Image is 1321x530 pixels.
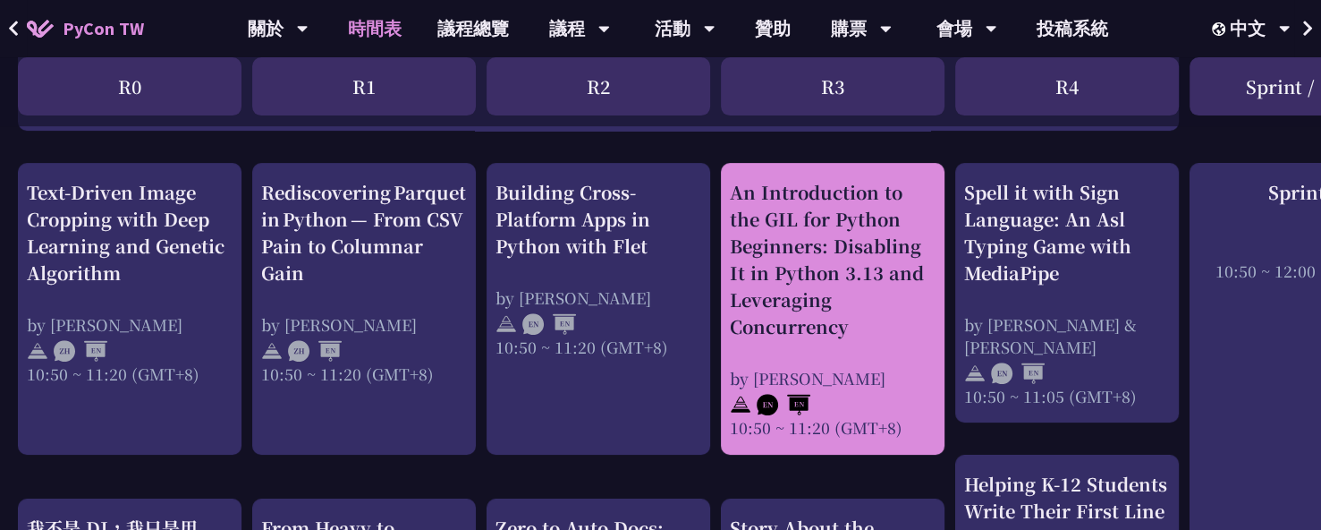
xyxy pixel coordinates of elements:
div: R3 [721,57,944,115]
img: svg+xml;base64,PHN2ZyB4bWxucz0iaHR0cDovL3d3dy53My5vcmcvMjAwMC9zdmciIHdpZHRoPSIyNCIgaGVpZ2h0PSIyNC... [964,363,986,384]
img: ENEN.5a408d1.svg [522,313,576,335]
a: Spell it with Sign Language: An Asl Typing Game with MediaPipe by [PERSON_NAME] & [PERSON_NAME] 1... [964,179,1170,407]
div: by [PERSON_NAME] [495,286,701,309]
a: Text-Driven Image Cropping with Deep Learning and Genetic Algorithm by [PERSON_NAME] 10:50 ~ 11:2... [27,179,233,385]
img: Home icon of PyCon TW 2025 [27,20,54,38]
div: by [PERSON_NAME] [261,313,467,336]
a: Building Cross-Platform Apps in Python with Flet by [PERSON_NAME] 10:50 ~ 11:20 (GMT+8) [495,179,701,358]
div: by [PERSON_NAME] [730,367,936,389]
img: svg+xml;base64,PHN2ZyB4bWxucz0iaHR0cDovL3d3dy53My5vcmcvMjAwMC9zdmciIHdpZHRoPSIyNCIgaGVpZ2h0PSIyNC... [27,340,48,362]
div: by [PERSON_NAME] & [PERSON_NAME] [964,313,1170,358]
img: Locale Icon [1212,22,1230,36]
div: 10:50 ~ 11:20 (GMT+8) [495,336,701,358]
div: 10:50 ~ 11:20 (GMT+8) [261,363,467,385]
div: R2 [487,57,710,115]
img: ZHEN.371966e.svg [288,340,342,362]
div: R1 [252,57,476,115]
div: 10:50 ~ 11:05 (GMT+8) [964,385,1170,407]
a: Rediscovering Parquet in Python — From CSV Pain to Columnar Gain by [PERSON_NAME] 10:50 ~ 11:20 (... [261,179,467,385]
img: svg+xml;base64,PHN2ZyB4bWxucz0iaHR0cDovL3d3dy53My5vcmcvMjAwMC9zdmciIHdpZHRoPSIyNCIgaGVpZ2h0PSIyNC... [495,313,517,335]
a: An Introduction to the GIL for Python Beginners: Disabling It in Python 3.13 and Leveraging Concu... [730,179,936,439]
div: Spell it with Sign Language: An Asl Typing Game with MediaPipe [964,179,1170,286]
img: ZHEN.371966e.svg [54,340,107,362]
div: Text-Driven Image Cropping with Deep Learning and Genetic Algorithm [27,179,233,286]
div: 10:50 ~ 11:20 (GMT+8) [27,363,233,385]
img: svg+xml;base64,PHN2ZyB4bWxucz0iaHR0cDovL3d3dy53My5vcmcvMjAwMC9zdmciIHdpZHRoPSIyNCIgaGVpZ2h0PSIyNC... [261,340,283,362]
div: by [PERSON_NAME] [27,313,233,336]
div: R0 [18,57,241,115]
div: 10:50 ~ 11:20 (GMT+8) [730,416,936,439]
div: An Introduction to the GIL for Python Beginners: Disabling It in Python 3.13 and Leveraging Concu... [730,179,936,340]
span: PyCon TW [63,15,144,42]
img: svg+xml;base64,PHN2ZyB4bWxucz0iaHR0cDovL3d3dy53My5vcmcvMjAwMC9zdmciIHdpZHRoPSIyNCIgaGVpZ2h0PSIyNC... [730,394,751,415]
a: PyCon TW [9,6,162,51]
img: ENEN.5a408d1.svg [757,394,810,415]
div: Rediscovering Parquet in Python — From CSV Pain to Columnar Gain [261,179,467,286]
div: R4 [955,57,1179,115]
img: ENEN.5a408d1.svg [991,363,1045,384]
div: Building Cross-Platform Apps in Python with Flet [495,179,701,260]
